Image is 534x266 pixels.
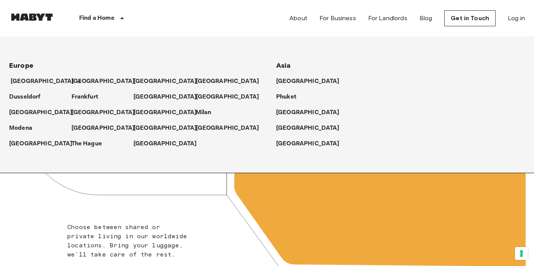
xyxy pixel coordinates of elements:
[276,92,296,102] p: Phuket
[72,124,135,133] p: [GEOGRAPHIC_DATA]
[444,10,496,26] a: Get in Touch
[133,92,205,102] a: [GEOGRAPHIC_DATA]
[72,77,143,86] a: [GEOGRAPHIC_DATA]
[133,139,197,148] p: [GEOGRAPHIC_DATA]
[9,61,33,70] span: Europe
[72,139,102,148] p: The Hague
[9,139,80,148] a: [GEOGRAPHIC_DATA]
[133,124,197,133] p: [GEOGRAPHIC_DATA]
[276,139,347,148] a: [GEOGRAPHIC_DATA]
[72,139,110,148] a: The Hague
[9,13,55,21] img: Habyt
[72,108,143,117] a: [GEOGRAPHIC_DATA]
[133,77,205,86] a: [GEOGRAPHIC_DATA]
[196,92,259,102] p: [GEOGRAPHIC_DATA]
[72,108,135,117] p: [GEOGRAPHIC_DATA]
[133,77,197,86] p: [GEOGRAPHIC_DATA]
[11,77,82,86] a: [GEOGRAPHIC_DATA]
[11,77,74,86] p: [GEOGRAPHIC_DATA]
[508,14,525,23] a: Log in
[276,61,291,70] span: Asia
[133,139,205,148] a: [GEOGRAPHIC_DATA]
[276,92,304,102] a: Phuket
[9,139,73,148] p: [GEOGRAPHIC_DATA]
[276,77,347,86] a: [GEOGRAPHIC_DATA]
[9,108,80,117] a: [GEOGRAPHIC_DATA]
[420,14,432,23] a: Blog
[276,124,347,133] a: [GEOGRAPHIC_DATA]
[276,77,340,86] p: [GEOGRAPHIC_DATA]
[67,223,187,258] span: Choose between shared or private living in our worldwide locations. Bring your luggage, we'll tak...
[196,92,267,102] a: [GEOGRAPHIC_DATA]
[196,77,259,86] p: [GEOGRAPHIC_DATA]
[72,124,143,133] a: [GEOGRAPHIC_DATA]
[9,92,48,102] a: Dusseldorf
[276,139,340,148] p: [GEOGRAPHIC_DATA]
[196,124,259,133] p: [GEOGRAPHIC_DATA]
[79,14,114,23] p: Find a Home
[368,14,407,23] a: For Landlords
[133,108,205,117] a: [GEOGRAPHIC_DATA]
[276,108,340,117] p: [GEOGRAPHIC_DATA]
[9,92,41,102] p: Dusseldorf
[515,247,528,260] button: Your consent preferences for tracking technologies
[276,124,340,133] p: [GEOGRAPHIC_DATA]
[288,102,494,179] span: Unlock your next move.
[72,92,106,102] a: Frankfurt
[196,77,267,86] a: [GEOGRAPHIC_DATA]
[133,108,197,117] p: [GEOGRAPHIC_DATA]
[9,124,32,133] p: Modena
[72,92,98,102] p: Frankfurt
[133,124,205,133] a: [GEOGRAPHIC_DATA]
[72,77,135,86] p: [GEOGRAPHIC_DATA]
[196,124,267,133] a: [GEOGRAPHIC_DATA]
[196,108,211,117] p: Milan
[276,108,347,117] a: [GEOGRAPHIC_DATA]
[289,14,307,23] a: About
[133,92,197,102] p: [GEOGRAPHIC_DATA]
[9,124,40,133] a: Modena
[319,14,356,23] a: For Business
[9,108,73,117] p: [GEOGRAPHIC_DATA]
[196,108,219,117] a: Milan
